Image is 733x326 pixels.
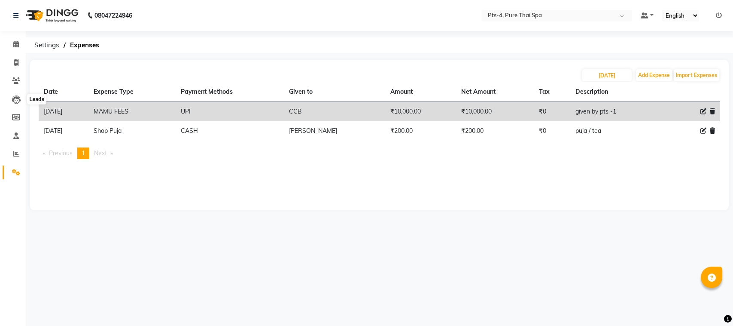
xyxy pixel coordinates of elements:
th: Payment Methods [176,82,284,102]
td: Shop Puja [88,121,176,141]
span: Expenses [66,37,103,53]
iframe: chat widget [697,292,724,317]
td: [DATE] [39,121,88,141]
span: Previous [49,149,73,157]
td: ₹0 [534,102,570,122]
td: [PERSON_NAME] [284,121,385,141]
input: PLACEHOLDER.DATE [582,69,632,81]
th: Net Amount [456,82,534,102]
b: 08047224946 [94,3,132,28]
td: ₹10,000.00 [456,102,534,122]
td: puja / tea [570,121,659,141]
span: Next [94,149,107,157]
td: ₹200.00 [456,121,534,141]
nav: Pagination [39,148,720,159]
span: 1 [82,149,85,157]
button: Import Expenses [674,69,719,81]
td: ₹200.00 [385,121,456,141]
td: MAMU FEES [88,102,176,122]
button: Add Expense [636,69,672,81]
span: Settings [30,37,64,53]
td: CCB [284,102,385,122]
td: ₹0 [534,121,570,141]
th: Given to [284,82,385,102]
td: CASH [176,121,284,141]
th: Expense Type [88,82,176,102]
td: ₹10,000.00 [385,102,456,122]
td: given by pts -1 [570,102,659,122]
div: Leads [27,94,46,105]
img: logo [22,3,81,28]
th: Tax [534,82,570,102]
th: Amount [385,82,456,102]
th: Description [570,82,659,102]
td: [DATE] [39,102,88,122]
td: UPI [176,102,284,122]
th: Date [39,82,88,102]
